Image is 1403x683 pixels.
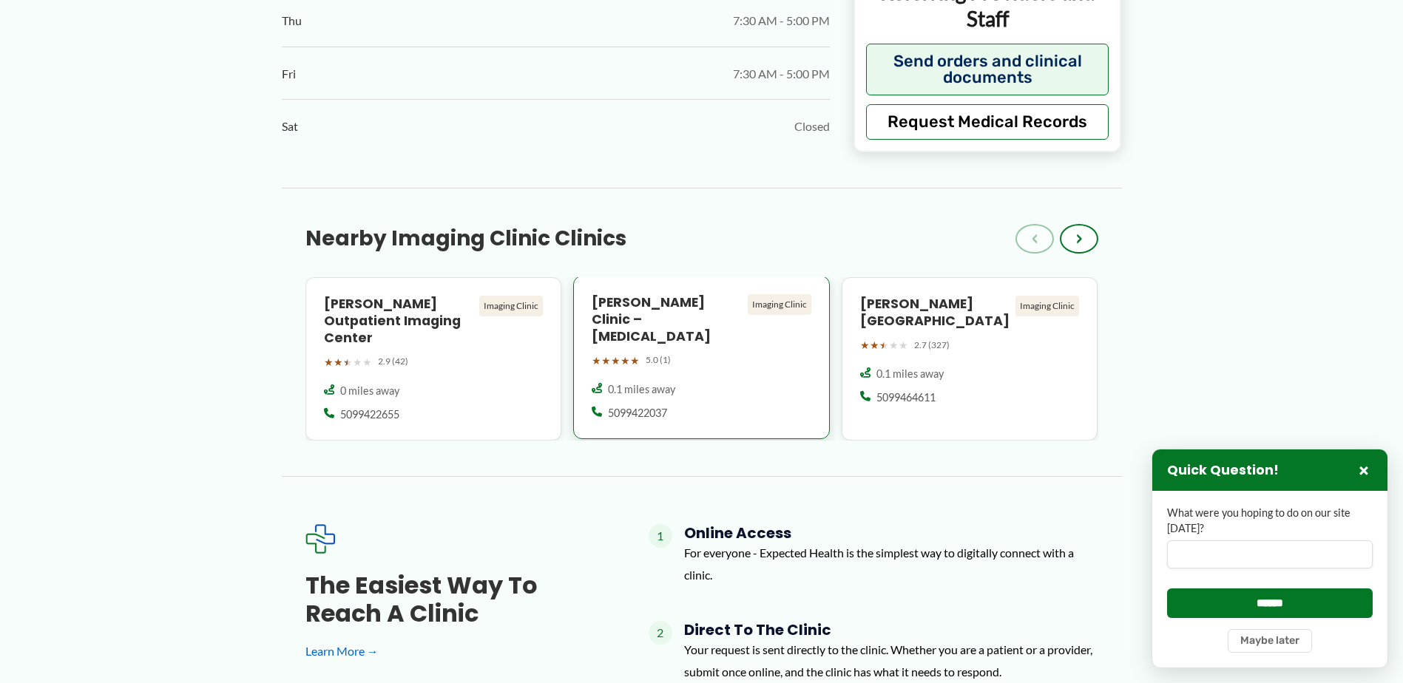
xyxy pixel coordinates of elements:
[733,63,830,85] span: 7:30 AM - 5:00 PM
[870,336,879,355] span: ★
[592,294,742,345] h4: [PERSON_NAME] Clinic – [MEDICAL_DATA]
[794,115,830,137] span: Closed
[899,336,908,355] span: ★
[353,353,362,372] span: ★
[733,10,830,32] span: 7:30 AM - 5:00 PM
[608,406,667,421] span: 5099422037
[646,352,671,368] span: 5.0 (1)
[1060,224,1098,254] button: ›
[592,351,601,370] span: ★
[1228,629,1312,653] button: Maybe later
[630,351,640,370] span: ★
[860,296,1010,330] h4: [PERSON_NAME][GEOGRAPHIC_DATA]
[282,115,298,137] span: Sat
[621,351,630,370] span: ★
[340,407,399,422] span: 5099422655
[1032,230,1038,248] span: ‹
[343,353,353,372] span: ★
[1167,506,1373,536] label: What were you hoping to do on our site [DATE]?
[684,524,1098,542] h4: Online Access
[611,351,621,370] span: ★
[1015,296,1079,316] div: Imaging Clinic
[282,10,302,32] span: Thu
[684,542,1098,585] p: For everyone - Expected Health is the simplest way to digitally connect with a clinic.
[876,390,936,405] span: 5099464611
[305,225,626,252] h3: Nearby Imaging Clinic Clinics
[334,353,343,372] span: ★
[879,336,889,355] span: ★
[1076,230,1082,248] span: ›
[914,337,950,353] span: 2.7 (327)
[305,277,562,441] a: [PERSON_NAME] Outpatient Imaging Center Imaging Clinic ★★★★★ 2.9 (42) 0 miles away 5099422655
[378,353,408,370] span: 2.9 (42)
[866,44,1109,95] button: Send orders and clinical documents
[876,367,944,381] span: 0.1 miles away
[362,353,372,372] span: ★
[305,640,601,662] a: Learn More →
[340,384,399,398] span: 0 miles away
[684,621,1098,639] h4: Direct to the Clinic
[601,351,611,370] span: ★
[305,524,335,554] img: Expected Healthcare Logo
[573,277,830,441] a: [PERSON_NAME] Clinic – [MEDICAL_DATA] Imaging Clinic ★★★★★ 5.0 (1) 0.1 miles away 5099422037
[1015,224,1054,254] button: ‹
[866,104,1109,140] button: Request Medical Records
[324,353,334,372] span: ★
[842,277,1098,441] a: [PERSON_NAME][GEOGRAPHIC_DATA] Imaging Clinic ★★★★★ 2.7 (327) 0.1 miles away 5099464611
[649,621,672,645] span: 2
[479,296,543,316] div: Imaging Clinic
[649,524,672,548] span: 1
[1355,461,1373,479] button: Close
[608,382,675,397] span: 0.1 miles away
[889,336,899,355] span: ★
[1167,462,1279,479] h3: Quick Question!
[684,639,1098,682] p: Your request is sent directly to the clinic. Whether you are a patient or a provider, submit once...
[324,296,474,347] h4: [PERSON_NAME] Outpatient Imaging Center
[748,294,811,315] div: Imaging Clinic
[860,336,870,355] span: ★
[282,63,296,85] span: Fri
[305,571,601,628] h3: The Easiest Way to Reach a Clinic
